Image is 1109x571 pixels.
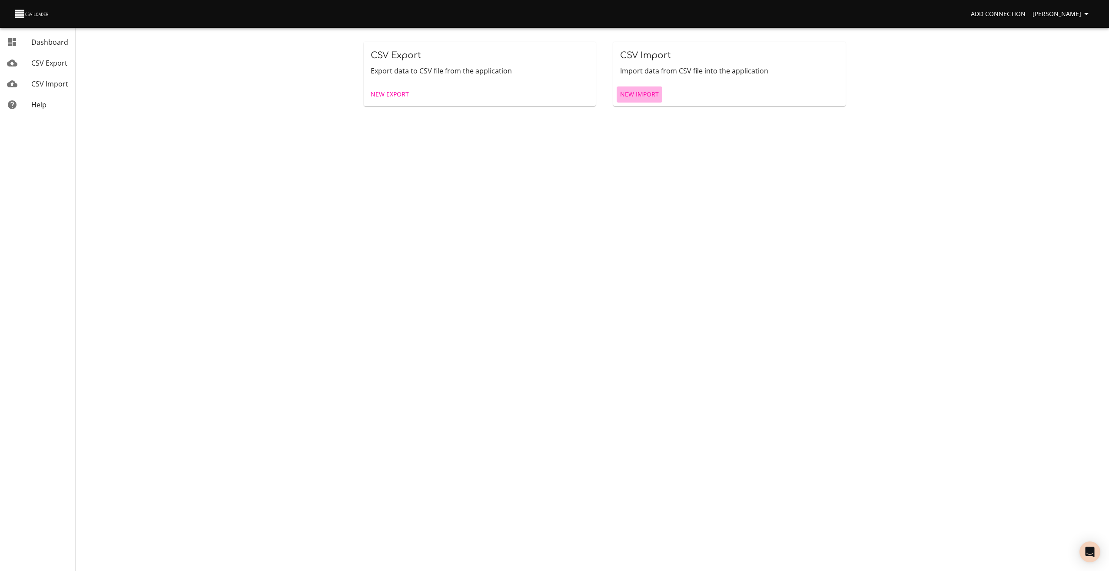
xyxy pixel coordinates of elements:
span: Dashboard [31,37,68,47]
p: Import data from CSV file into the application [620,66,839,76]
p: Export data to CSV file from the application [371,66,589,76]
span: Help [31,100,46,110]
a: New Import [617,86,662,103]
span: Add Connection [971,9,1026,20]
span: CSV Export [31,58,67,68]
a: New Export [367,86,412,103]
span: CSV Export [371,50,421,60]
img: CSV Loader [14,8,50,20]
span: [PERSON_NAME] [1033,9,1092,20]
button: [PERSON_NAME] [1029,6,1095,22]
div: Open Intercom Messenger [1079,541,1100,562]
span: New Export [371,89,409,100]
span: CSV Import [620,50,671,60]
a: Add Connection [967,6,1029,22]
span: New Import [620,89,659,100]
span: CSV Import [31,79,68,89]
